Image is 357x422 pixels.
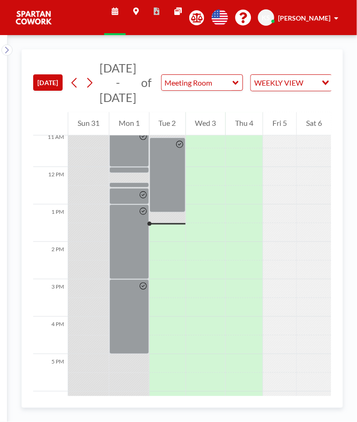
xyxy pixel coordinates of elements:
div: 3 PM [33,279,68,317]
input: Meeting Room [162,75,233,90]
div: 11 AM [33,130,68,167]
span: of [141,75,151,90]
span: [DATE] - [DATE] [100,61,136,104]
div: Sun 31 [68,112,109,136]
span: WEEKLY VIEW [253,77,306,89]
div: Search for option [251,75,332,91]
div: 1 PM [33,204,68,242]
img: organization-logo [15,8,52,27]
div: Thu 4 [226,112,263,136]
div: Fri 5 [263,112,296,136]
button: [DATE] [33,74,63,91]
span: [PERSON_NAME] [278,14,330,22]
div: 5 PM [33,354,68,392]
span: KS [262,14,271,22]
input: Search for option [307,77,316,89]
div: 2 PM [33,242,68,279]
div: Sat 6 [297,112,331,136]
div: Wed 3 [186,112,226,136]
div: Tue 2 [150,112,186,136]
div: Mon 1 [109,112,149,136]
div: 4 PM [33,317,68,354]
div: 12 PM [33,167,68,204]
